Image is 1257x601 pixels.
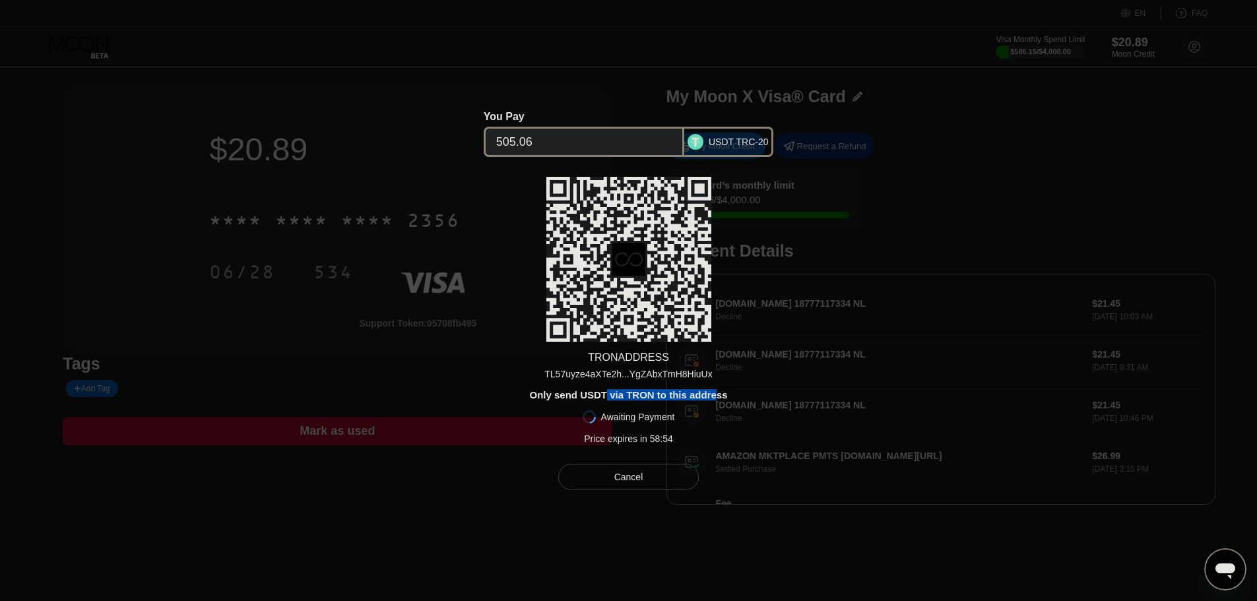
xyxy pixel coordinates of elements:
[529,389,727,400] div: Only send USDT via TRON to this address
[558,464,699,490] div: Cancel
[588,352,669,364] div: TRON ADDRESS
[650,433,673,444] span: 58 : 54
[614,471,643,483] div: Cancel
[484,111,685,123] div: You Pay
[544,364,712,379] div: TL57uyze4aXTe2h...YgZAbxTmH8HiuUx
[485,111,772,157] div: You PayUSDT TRC-20
[1204,548,1246,590] iframe: Button to launch messaging window
[544,369,712,379] div: TL57uyze4aXTe2h...YgZAbxTmH8HiuUx
[709,137,769,147] div: USDT TRC-20
[584,433,673,444] div: Price expires in
[601,412,675,422] div: Awaiting Payment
